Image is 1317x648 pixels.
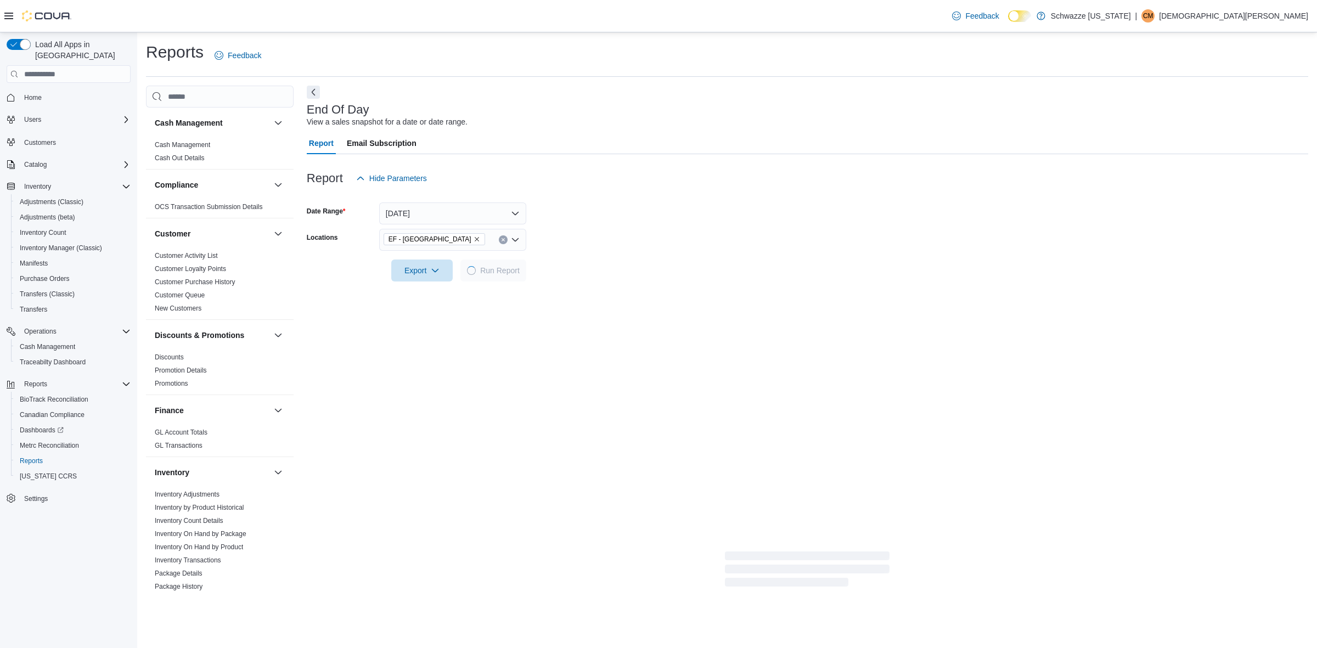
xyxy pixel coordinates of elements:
[15,303,131,316] span: Transfers
[15,288,131,301] span: Transfers (Classic)
[11,286,135,302] button: Transfers (Classic)
[155,154,205,162] span: Cash Out Details
[20,274,70,283] span: Purchase Orders
[155,516,223,525] span: Inventory Count Details
[15,470,81,483] a: [US_STATE] CCRS
[20,325,131,338] span: Operations
[20,228,66,237] span: Inventory Count
[11,302,135,317] button: Transfers
[2,179,135,194] button: Inventory
[379,202,526,224] button: [DATE]
[20,457,43,465] span: Reports
[20,377,131,391] span: Reports
[155,353,184,361] a: Discounts
[11,407,135,422] button: Canadian Compliance
[11,210,135,225] button: Adjustments (beta)
[24,327,57,336] span: Operations
[24,93,42,102] span: Home
[2,112,135,127] button: Users
[272,329,285,342] button: Discounts & Promotions
[24,380,47,388] span: Reports
[20,305,47,314] span: Transfers
[480,265,520,276] span: Run Report
[155,140,210,149] span: Cash Management
[155,429,207,436] a: GL Account Totals
[15,408,131,421] span: Canadian Compliance
[155,305,201,312] a: New Customers
[272,116,285,129] button: Cash Management
[11,256,135,271] button: Manifests
[948,5,1003,27] a: Feedback
[155,556,221,565] span: Inventory Transactions
[15,454,131,467] span: Reports
[20,325,61,338] button: Operations
[155,380,188,387] a: Promotions
[347,132,417,154] span: Email Subscription
[2,134,135,150] button: Customers
[155,141,210,149] a: Cash Management
[15,340,80,353] a: Cash Management
[20,342,75,351] span: Cash Management
[155,491,219,498] a: Inventory Adjustments
[2,491,135,506] button: Settings
[155,252,218,260] a: Customer Activity List
[20,135,131,149] span: Customers
[1143,9,1153,22] span: CM
[228,50,261,61] span: Feedback
[155,291,205,299] a: Customer Queue
[272,404,285,417] button: Finance
[2,157,135,172] button: Catalog
[15,356,90,369] a: Traceabilty Dashboard
[20,441,79,450] span: Metrc Reconciliation
[15,393,93,406] a: BioTrack Reconciliation
[11,453,135,469] button: Reports
[155,405,269,416] button: Finance
[155,530,246,538] a: Inventory On Hand by Package
[210,44,266,66] a: Feedback
[11,339,135,354] button: Cash Management
[725,554,890,589] span: Loading
[2,376,135,392] button: Reports
[155,117,269,128] button: Cash Management
[511,235,520,244] button: Open list of options
[146,138,294,169] div: Cash Management
[155,265,226,273] a: Customer Loyalty Points
[155,278,235,286] span: Customer Purchase History
[155,203,263,211] a: OCS Transaction Submission Details
[15,424,131,437] span: Dashboards
[272,178,285,191] button: Compliance
[15,340,131,353] span: Cash Management
[155,251,218,260] span: Customer Activity List
[20,492,131,505] span: Settings
[24,160,47,169] span: Catalog
[20,136,60,149] a: Customers
[146,351,294,395] div: Discounts & Promotions
[272,227,285,240] button: Customer
[307,207,346,216] label: Date Range
[15,257,131,270] span: Manifests
[11,240,135,256] button: Inventory Manager (Classic)
[155,330,244,341] h3: Discounts & Promotions
[15,257,52,270] a: Manifests
[155,517,223,525] a: Inventory Count Details
[11,469,135,484] button: [US_STATE] CCRS
[307,86,320,99] button: Next
[155,291,205,300] span: Customer Queue
[20,492,52,505] a: Settings
[1159,9,1308,22] p: [DEMOGRAPHIC_DATA][PERSON_NAME]
[20,244,102,252] span: Inventory Manager (Classic)
[1051,9,1131,22] p: Schwazze [US_STATE]
[466,265,477,277] span: Loading
[20,198,83,206] span: Adjustments (Classic)
[155,442,202,449] a: GL Transactions
[369,173,427,184] span: Hide Parameters
[460,260,526,281] button: LoadingRun Report
[20,91,46,104] a: Home
[15,454,47,467] a: Reports
[1141,9,1155,22] div: Christian Mueller
[155,490,219,499] span: Inventory Adjustments
[155,467,189,478] h3: Inventory
[155,569,202,578] span: Package Details
[11,225,135,240] button: Inventory Count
